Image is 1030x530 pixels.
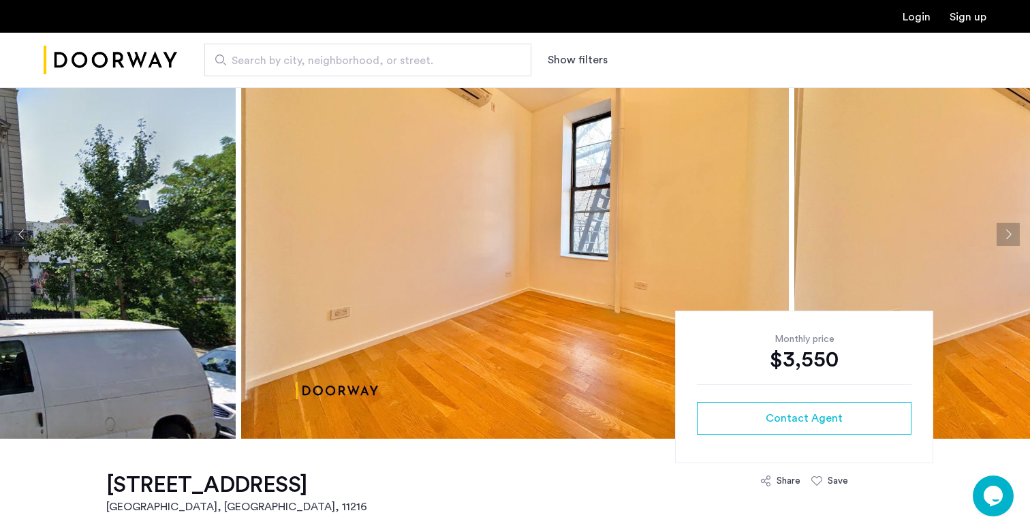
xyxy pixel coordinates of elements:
div: Monthly price [697,332,911,346]
div: $3,550 [697,346,911,373]
a: [STREET_ADDRESS][GEOGRAPHIC_DATA], [GEOGRAPHIC_DATA], 11216 [106,471,367,515]
button: Previous apartment [10,223,33,246]
button: button [697,402,911,435]
h1: [STREET_ADDRESS] [106,471,367,499]
span: Search by city, neighborhood, or street. [232,52,493,69]
img: logo [44,35,177,86]
a: Login [903,12,931,22]
div: Share [777,474,800,488]
span: Contact Agent [766,410,843,426]
input: Apartment Search [204,44,531,76]
a: Registration [950,12,986,22]
img: apartment [241,30,789,439]
h2: [GEOGRAPHIC_DATA], [GEOGRAPHIC_DATA] , 11216 [106,499,367,515]
div: Save [828,474,848,488]
iframe: chat widget [973,476,1016,516]
button: Show or hide filters [548,52,608,68]
a: Cazamio Logo [44,35,177,86]
button: Next apartment [997,223,1020,246]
